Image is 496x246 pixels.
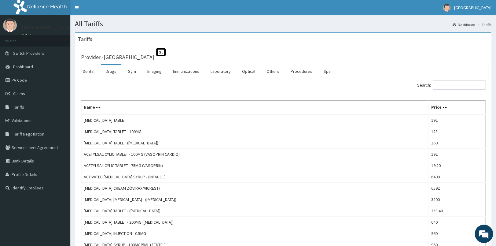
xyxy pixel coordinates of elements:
img: d_794563401_company_1708531726252_794563401 [11,31,25,46]
th: Name [81,101,429,115]
a: Drugs [101,65,121,78]
th: Price [428,101,485,115]
div: Minimize live chat window [100,3,115,18]
span: Tariffs [13,104,24,110]
a: Dashboard [453,22,475,27]
td: 128 [428,126,485,137]
label: Search: [417,80,485,90]
div: Chat with us now [32,34,103,42]
span: Tariff Negotiation [13,131,44,137]
td: 19.20 [428,160,485,171]
span: Switch Providers [13,50,44,56]
td: 160 [428,137,485,149]
span: [GEOGRAPHIC_DATA] [454,5,491,10]
a: Optical [237,65,260,78]
td: [MEDICAL_DATA] TABLET [81,114,429,126]
td: [MEDICAL_DATA] [MEDICAL_DATA] - ([MEDICAL_DATA]) [81,194,429,205]
a: Imaging [142,65,167,78]
a: Laboratory [206,65,236,78]
td: ACETYLSALICYLIC TABLET - 100MG (VASOPRIN CARDIO) [81,149,429,160]
span: Dashboard [13,64,33,69]
td: 6592 [428,183,485,194]
a: Immunizations [168,65,204,78]
td: 640 [428,217,485,228]
td: ACETYLSALICYLIC TABLET - 75MG (VASOPRIN) [81,160,429,171]
h3: Provider - [GEOGRAPHIC_DATA] [81,54,154,60]
a: Spa [319,65,336,78]
span: We're online! [35,77,84,139]
h3: Tariffs [78,36,92,42]
a: Dental [78,65,99,78]
img: User Image [3,18,17,32]
td: [MEDICAL_DATA] CREAM ZOVIRAX/VICREST) [81,183,429,194]
td: 358.40 [428,205,485,217]
p: [GEOGRAPHIC_DATA] [21,25,72,30]
td: [MEDICAL_DATA] TABLET - ([MEDICAL_DATA]) [81,205,429,217]
td: 960 [428,228,485,239]
span: Claims [13,91,25,96]
td: 192 [428,149,485,160]
textarea: Type your message and hit 'Enter' [3,167,116,188]
input: Search: [433,80,485,90]
a: Gym [123,65,141,78]
a: Others [262,65,284,78]
h1: All Tariffs [75,20,491,28]
td: ACTIVATED [MEDICAL_DATA] SYRUP - (INFACOL) [81,171,429,183]
td: 192 [428,114,485,126]
td: 3200 [428,194,485,205]
td: 6400 [428,171,485,183]
img: User Image [443,4,450,12]
a: Procedures [286,65,317,78]
li: Tariffs [476,22,491,27]
a: Online [21,33,36,38]
td: [MEDICAL_DATA] TABLET ([MEDICAL_DATA]) [81,137,429,149]
span: St [156,48,166,56]
td: [MEDICAL_DATA] TABLET - 100MG [81,126,429,137]
td: [MEDICAL_DATA] INJECTION - 0.5MG [81,228,429,239]
td: [MEDICAL_DATA] TABLET - 200MG ([MEDICAL_DATA]) [81,217,429,228]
